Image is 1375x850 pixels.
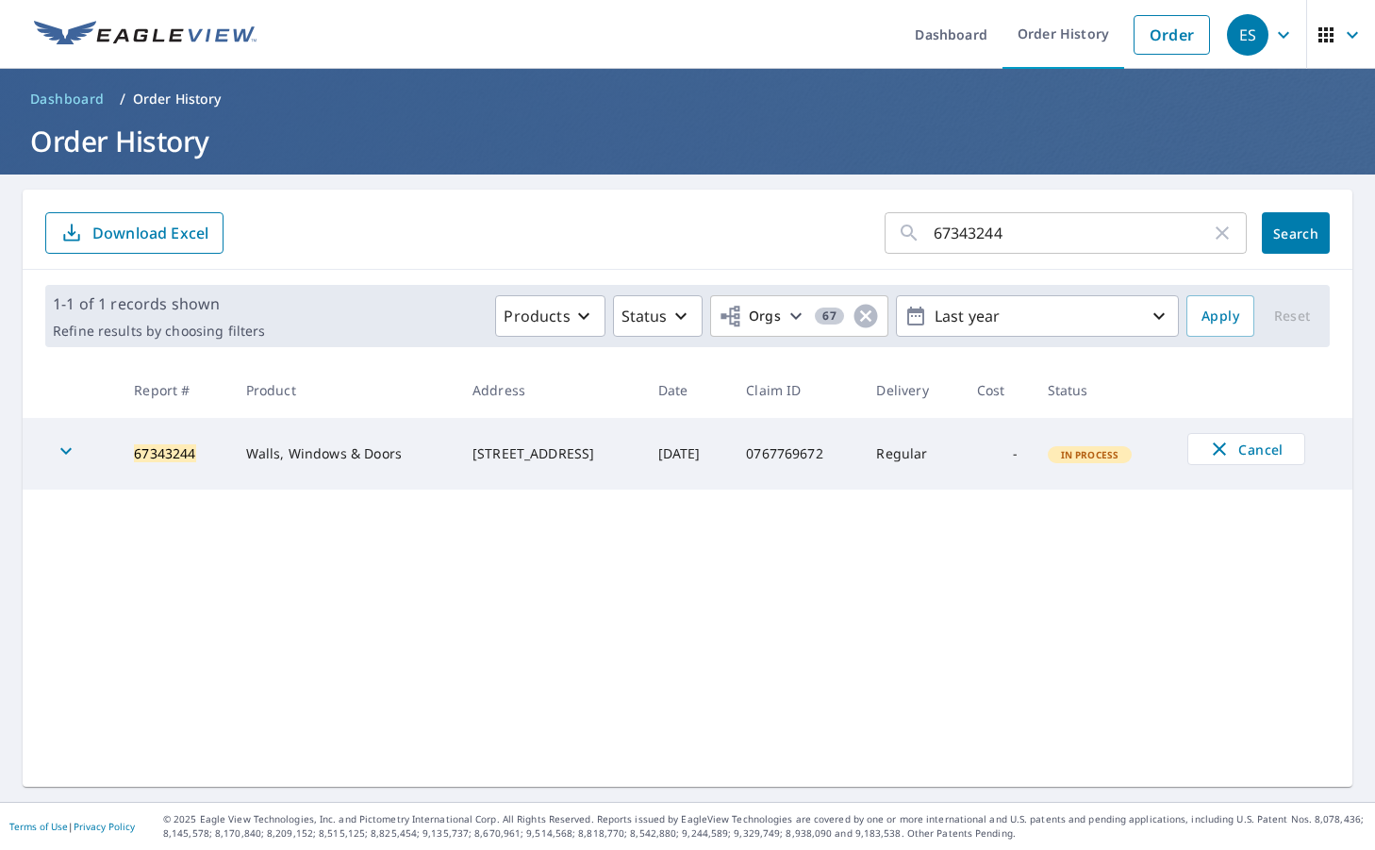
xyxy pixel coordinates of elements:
[731,362,861,418] th: Claim ID
[731,418,861,490] td: 0767769672
[719,305,782,328] span: Orgs
[23,84,112,114] a: Dashboard
[861,362,961,418] th: Delivery
[861,418,961,490] td: Regular
[1277,225,1315,242] span: Search
[472,444,628,463] div: [STREET_ADDRESS]
[92,223,208,243] p: Download Excel
[1227,14,1268,56] div: ES
[9,820,68,833] a: Terms of Use
[45,212,224,254] button: Download Excel
[643,418,732,490] td: [DATE]
[504,305,570,327] p: Products
[231,362,457,418] th: Product
[53,292,265,315] p: 1-1 of 1 records shown
[1033,362,1172,418] th: Status
[927,300,1148,333] p: Last year
[1134,15,1210,55] a: Order
[163,812,1366,841] p: © 2025 Eagle View Technologies, Inc. and Pictometry International Corp. All Rights Reserved. Repo...
[231,418,457,490] td: Walls, Windows & Doors
[934,207,1211,259] input: Address, Report #, Claim ID, etc.
[134,444,195,462] mark: 67343244
[643,362,732,418] th: Date
[53,323,265,340] p: Refine results by choosing filters
[74,820,135,833] a: Privacy Policy
[896,295,1179,337] button: Last year
[9,821,135,832] p: |
[1050,448,1131,461] span: In Process
[120,88,125,110] li: /
[133,90,222,108] p: Order History
[710,295,888,337] button: Orgs67
[621,305,668,327] p: Status
[613,295,703,337] button: Status
[23,122,1352,160] h1: Order History
[30,90,105,108] span: Dashboard
[962,418,1033,490] td: -
[23,84,1352,114] nav: breadcrumb
[34,21,257,49] img: EV Logo
[962,362,1033,418] th: Cost
[815,309,844,323] span: 67
[1201,305,1239,328] span: Apply
[1207,438,1285,460] span: Cancel
[457,362,643,418] th: Address
[495,295,605,337] button: Products
[1187,433,1305,465] button: Cancel
[1186,295,1254,337] button: Apply
[1262,212,1330,254] button: Search
[119,362,230,418] th: Report #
